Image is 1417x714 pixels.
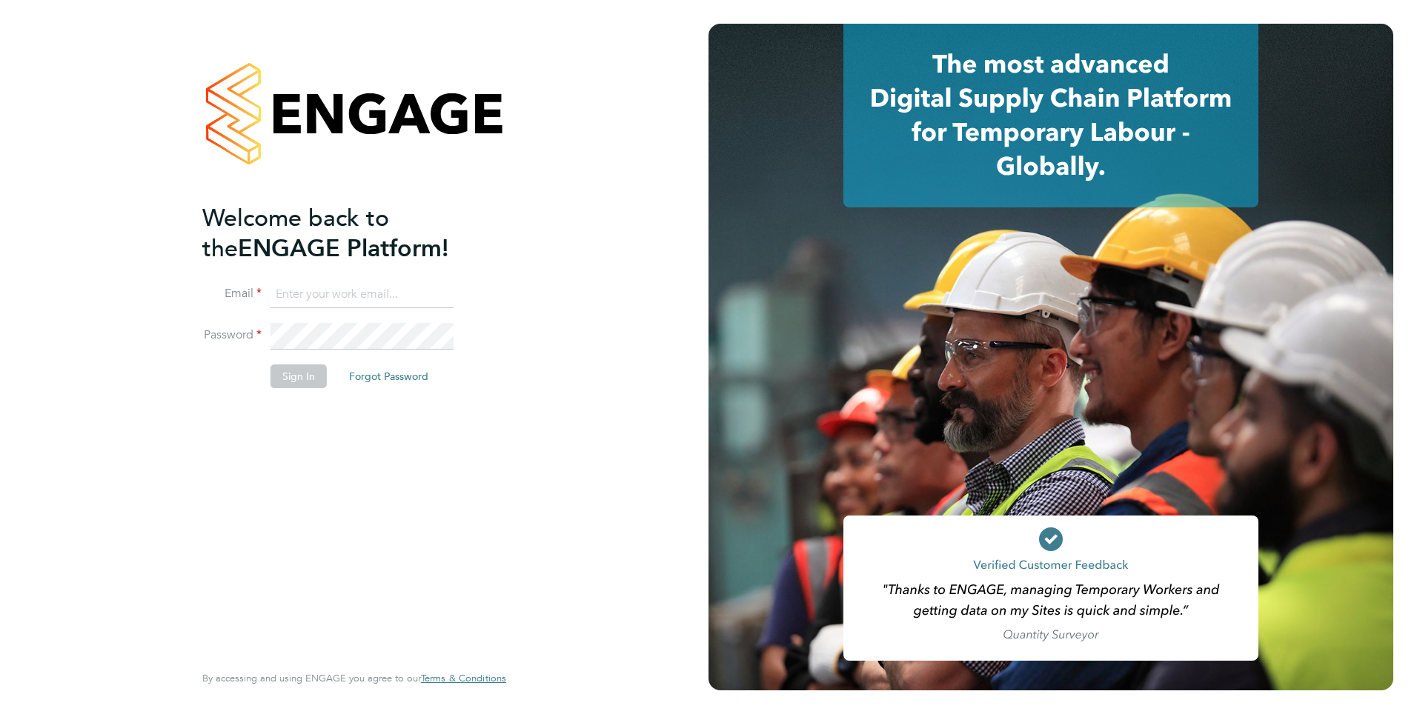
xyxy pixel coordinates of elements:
button: Forgot Password [337,364,440,388]
span: Welcome back to the [202,204,389,263]
input: Enter your work email... [271,281,454,308]
label: Password [202,327,262,343]
a: Terms & Conditions [421,673,506,684]
h2: ENGAGE Platform! [202,203,491,264]
label: Email [202,286,262,301]
span: Terms & Conditions [421,672,506,684]
button: Sign In [271,364,327,388]
span: By accessing and using ENGAGE you agree to our [202,672,506,684]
